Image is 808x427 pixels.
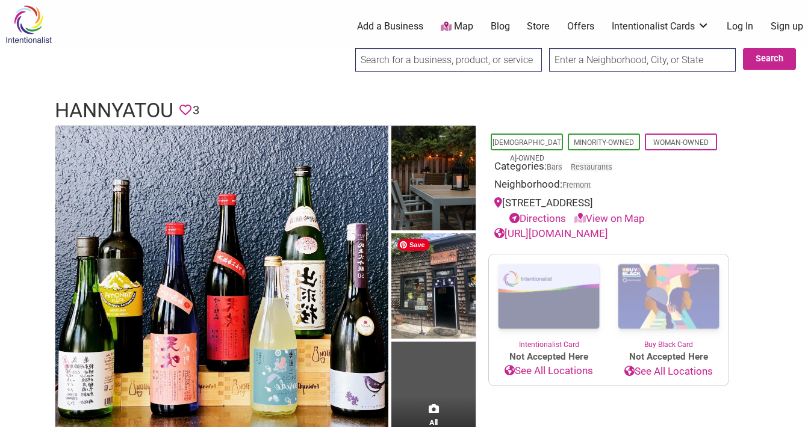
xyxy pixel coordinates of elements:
input: Enter a Neighborhood, City, or State [549,48,736,72]
div: Categories: [494,159,723,177]
h1: Hannyatou [55,96,173,125]
button: Search [743,48,796,70]
a: Add a Business [357,20,423,33]
input: Search for a business, product, or service [355,48,542,72]
div: Neighborhood: [494,177,723,195]
a: Bars [547,162,562,171]
span: Fremont [562,182,591,189]
a: [DEMOGRAPHIC_DATA]-Owned [493,138,561,162]
a: Blog [491,20,510,33]
a: Minority-Owned [574,138,634,147]
a: [URL][DOMAIN_NAME] [494,227,608,239]
a: Log In [727,20,753,33]
img: Buy Black Card [609,254,729,340]
a: See All Locations [489,363,609,379]
a: See All Locations [609,364,729,379]
a: Offers [567,20,594,33]
a: Intentionalist Card [489,254,609,350]
img: Intentionalist Card [489,254,609,339]
a: Restaurants [571,162,612,171]
a: Store [527,20,550,33]
div: [STREET_ADDRESS] [494,195,723,226]
a: Map [441,20,473,34]
a: Woman-Owned [653,138,709,147]
a: Sign up [771,20,803,33]
span: Not Accepted Here [489,350,609,364]
a: Intentionalist Cards [612,20,709,33]
a: View on Map [574,212,645,224]
a: Directions [509,212,566,224]
a: Buy Black Card [609,254,729,351]
span: 3 [193,101,199,120]
span: Not Accepted Here [609,350,729,364]
span: Save [397,239,430,251]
